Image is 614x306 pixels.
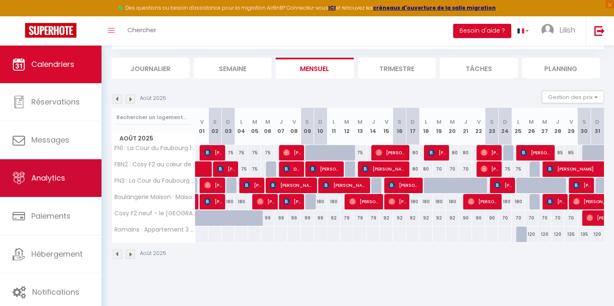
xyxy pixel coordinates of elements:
[538,210,551,226] div: 70
[248,108,261,145] th: 05
[459,161,472,177] div: 70
[112,133,195,145] span: Août 2025
[535,16,586,46] a: ... Lilish
[327,210,340,226] div: 92
[31,173,65,183] span: Analytics
[349,194,381,209] span: [PERSON_NAME]
[113,194,197,200] span: Boulangerie Maison · Maison rénovée Climatisée avec [PERSON_NAME] et Baby-Foot
[564,227,578,242] div: 135
[367,210,380,226] div: 79
[117,110,190,125] input: Rechercher un logement...
[261,145,274,161] div: 75
[270,177,315,193] span: [PERSON_NAME]
[440,58,518,78] li: Tâches
[385,118,388,126] abbr: V
[556,118,559,126] abbr: J
[393,108,406,145] th: 16
[252,118,257,126] abbr: M
[340,108,354,145] th: 12
[327,108,340,145] th: 11
[578,108,591,145] th: 30
[7,3,32,28] button: Ouvrir le widget de chat LiveChat
[459,210,472,226] div: 90
[310,161,341,177] span: [PERSON_NAME] [PERSON_NAME]
[244,177,261,193] span: [PERSON_NAME]
[551,145,565,161] div: 85
[261,210,274,226] div: 99
[551,210,565,226] div: 70
[436,118,441,126] abbr: M
[520,145,552,161] span: [PERSON_NAME]
[425,118,427,126] abbr: L
[274,210,288,226] div: 99
[127,25,156,34] span: Chercher
[235,161,248,177] div: 75
[591,227,604,242] div: 120
[428,145,446,161] span: [PERSON_NAME]
[481,161,499,177] span: [PERSON_NAME]
[525,108,538,145] th: 26
[358,118,363,126] abbr: M
[551,108,565,145] th: 28
[595,118,599,126] abbr: D
[503,118,507,126] abbr: D
[372,118,375,126] abbr: J
[113,178,197,184] span: FN3 : La Cour du Faubourg 3: F2 Rénové ❣️ sur cour
[433,210,446,226] div: 92
[283,145,301,161] span: [PERSON_NAME]
[564,210,578,226] div: 70
[406,194,420,209] div: 180
[538,108,551,145] th: 27
[433,194,446,209] div: 180
[235,145,248,161] div: 75
[358,58,436,78] li: Trimestre
[240,118,243,126] abbr: L
[388,194,406,209] span: [PERSON_NAME]
[362,161,407,177] span: [PERSON_NAME]
[314,194,327,209] div: 180
[490,118,494,126] abbr: S
[112,58,190,78] li: Journalier
[453,24,511,38] button: Besoin d'aide ?
[498,108,512,145] th: 24
[292,118,296,126] abbr: V
[485,108,499,145] th: 23
[551,227,565,242] div: 120
[261,108,274,145] th: 06
[31,97,80,107] span: Réservations
[213,118,217,126] abbr: S
[446,194,459,209] div: 180
[512,108,525,145] th: 25
[318,118,322,126] abbr: D
[411,118,415,126] abbr: D
[582,118,586,126] abbr: S
[195,108,209,145] th: 01
[498,194,512,209] div: 180
[481,145,499,161] span: [PERSON_NAME]
[541,24,554,36] img: ...
[512,194,525,209] div: 180
[406,145,420,161] div: 80
[301,108,314,145] th: 09
[569,118,573,126] abbr: V
[433,161,446,177] div: 70
[140,250,166,258] p: Août 2025
[257,194,275,209] span: [PERSON_NAME]
[547,194,565,209] span: [PERSON_NAME]
[406,210,420,226] div: 92
[498,210,512,226] div: 70
[287,108,301,145] th: 08
[512,161,525,177] div: 75
[564,145,578,161] div: 85
[248,145,261,161] div: 75
[283,194,301,209] span: [PERSON_NAME]
[538,227,551,242] div: 120
[200,118,204,126] abbr: V
[226,118,230,126] abbr: D
[517,118,520,126] abbr: L
[472,108,485,145] th: 22
[31,249,83,259] span: Hébergement
[140,94,166,102] p: Août 2025
[314,210,327,226] div: 99
[498,161,512,177] div: 75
